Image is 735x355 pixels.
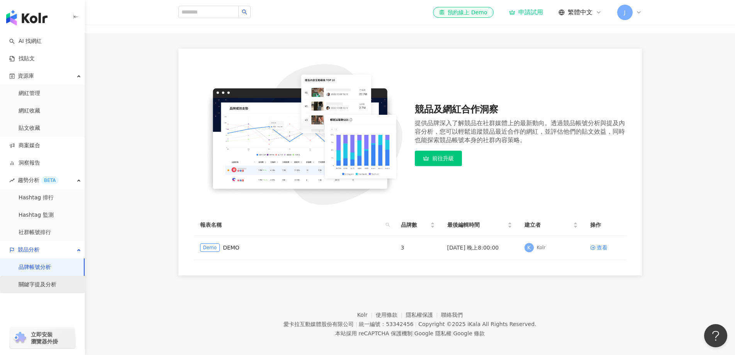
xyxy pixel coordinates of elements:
[597,243,608,252] div: 查看
[509,8,543,16] a: 申請試用
[441,236,518,260] td: [DATE] 晚上8:00:00
[19,229,51,236] a: 社群帳號排行
[418,321,536,327] div: Copyright © 2025 All Rights Reserved.
[384,219,392,231] span: search
[401,221,429,229] span: 品牌數
[385,223,390,227] span: search
[452,330,453,336] span: |
[18,172,59,189] span: 趨勢分析
[31,331,58,345] span: 立即安裝 瀏覽器外掛
[704,324,727,347] iframe: Help Scout Beacon - Open
[359,321,413,327] div: 統一編號：53342456
[242,9,247,15] span: search
[525,221,572,229] span: 建立者
[223,243,239,252] a: DEMO
[412,330,414,336] span: |
[395,236,441,260] td: 3
[9,37,42,45] a: searchAI 找網紅
[441,214,518,236] th: 最後編輯時間
[447,221,506,229] span: 最後編輯時間
[12,332,27,344] img: chrome extension
[19,90,40,97] a: 網紅管理
[6,10,48,25] img: logo
[584,214,626,236] th: 操作
[415,321,417,327] span: |
[624,8,625,17] span: J
[467,321,480,327] a: iKala
[9,55,35,63] a: 找貼文
[537,245,546,251] div: Kolr
[19,194,54,202] a: Hashtag 排行
[433,7,493,18] a: 預約線上 Demo
[200,243,220,252] span: Demo
[200,221,382,229] span: 報表名稱
[19,107,40,115] a: 網紅收藏
[439,8,487,16] div: 預約線上 Demo
[18,67,34,85] span: 資源庫
[527,243,531,252] span: K
[415,119,626,144] div: 提供品牌深入了解競品在社群媒體上的最新動向。透過競品帳號分析與提及內容分析，您可以輕鬆追蹤競品最近合作的網紅，並評估他們的貼文效益，同時也能探索競品帳號本身的社群內容策略。
[19,124,40,132] a: 貼文收藏
[376,312,406,318] a: 使用條款
[18,241,39,258] span: 競品分析
[283,321,354,327] div: 愛卡拉互動媒體股份有限公司
[441,312,463,318] a: 聯絡我們
[19,211,54,219] a: Hashtag 監測
[355,321,357,327] span: |
[406,312,441,318] a: 隱私權保護
[19,281,56,289] a: 關鍵字提及分析
[10,328,75,348] a: chrome extension立即安裝 瀏覽器外掛
[357,312,376,318] a: Kolr
[194,64,406,205] img: 競品及網紅合作洞察
[518,214,584,236] th: 建立者
[453,330,485,336] a: Google 條款
[414,330,452,336] a: Google 隱私權
[432,155,454,161] span: 前往升級
[41,177,59,184] div: BETA
[9,159,40,167] a: 洞察報告
[395,214,441,236] th: 品牌數
[415,151,462,166] a: 前往升級
[9,178,15,183] span: rise
[568,8,592,17] span: 繁體中文
[335,329,485,338] span: 本站採用 reCAPTCHA 保護機制
[415,103,626,116] div: 競品及網紅合作洞察
[590,243,620,252] a: 查看
[9,142,40,149] a: 商案媒合
[19,263,51,271] a: 品牌帳號分析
